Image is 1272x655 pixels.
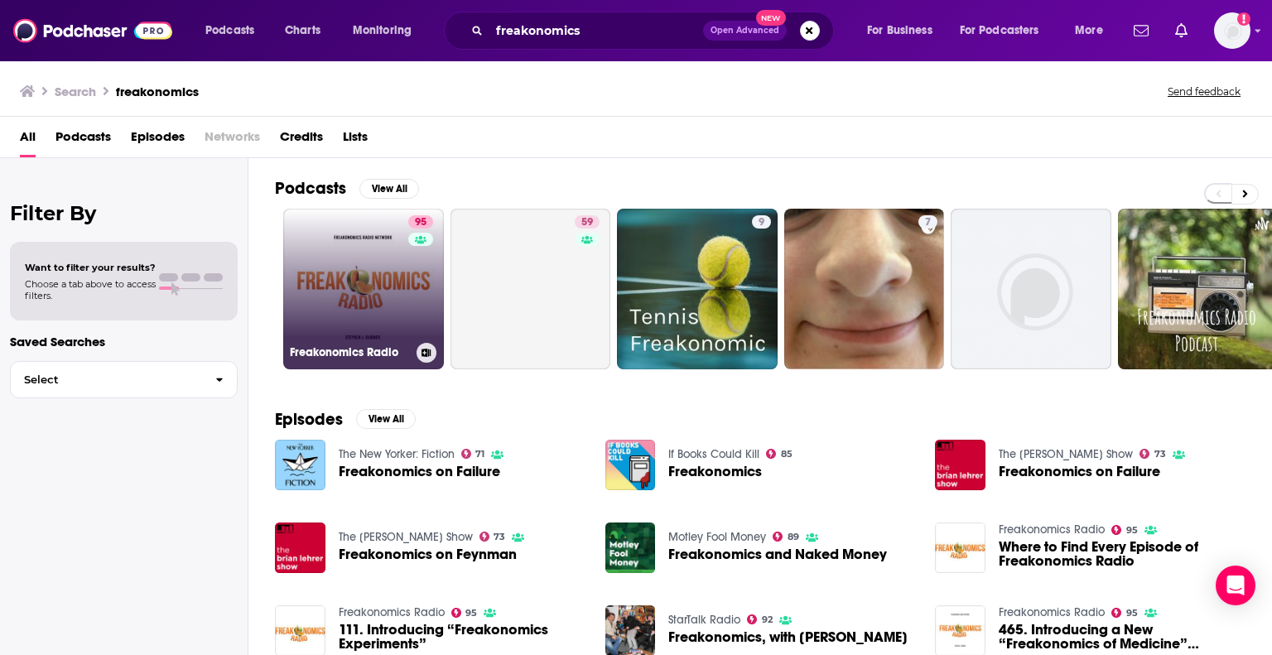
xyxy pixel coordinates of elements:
p: Saved Searches [10,334,238,349]
a: Freakonomics Radio [999,523,1105,537]
a: 9 [752,215,771,229]
span: 95 [465,609,477,617]
button: Show profile menu [1214,12,1250,49]
button: open menu [194,17,276,44]
a: The Brian Lehrer Show [999,447,1133,461]
input: Search podcasts, credits, & more... [489,17,703,44]
button: open menu [949,17,1063,44]
a: 95 [451,608,478,618]
a: 111. Introducing “Freakonomics Experiments” [339,623,585,651]
a: EpisodesView All [275,409,416,430]
span: Podcasts [205,19,254,42]
button: View All [359,179,419,199]
span: 92 [762,616,773,624]
a: 85 [766,449,793,459]
a: 71 [461,449,485,459]
a: 92 [747,614,773,624]
a: Charts [274,17,330,44]
span: 95 [1126,609,1138,617]
span: Open Advanced [711,26,779,35]
button: open menu [341,17,433,44]
a: 9 [617,209,778,369]
span: For Podcasters [960,19,1039,42]
span: Freakonomics, with [PERSON_NAME] [668,630,908,644]
span: Credits [280,123,323,157]
a: 95Freakonomics Radio [283,209,444,369]
img: Podchaser - Follow, Share and Rate Podcasts [13,15,172,46]
a: Freakonomics Radio [339,605,445,619]
a: Freakonomics Radio [999,605,1105,619]
a: Freakonomics [668,465,762,479]
a: 7 [918,215,937,229]
span: 89 [788,533,799,541]
span: 85 [781,450,793,458]
h2: Podcasts [275,178,346,199]
span: 9 [759,214,764,231]
span: 95 [415,214,426,231]
button: Select [10,361,238,398]
a: 89 [773,532,799,542]
span: Select [11,374,202,385]
button: View All [356,409,416,429]
span: 71 [475,450,484,458]
img: Where to Find Every Episode of Freakonomics Radio [935,523,985,573]
span: 73 [1154,450,1166,458]
span: More [1075,19,1103,42]
img: Freakonomics on Failure [275,440,325,490]
span: Monitoring [353,19,412,42]
a: 59 [575,215,600,229]
a: Lists [343,123,368,157]
img: User Profile [1214,12,1250,49]
h3: Search [55,84,96,99]
span: Want to filter your results? [25,262,156,273]
span: All [20,123,36,157]
h3: freakonomics [116,84,199,99]
a: 7 [784,209,945,369]
a: Show notifications dropdown [1168,17,1194,45]
a: Podcasts [55,123,111,157]
h2: Episodes [275,409,343,430]
a: 73 [479,532,506,542]
span: Networks [205,123,260,157]
img: Freakonomics and Naked Money [605,523,656,573]
a: Freakonomics on Feynman [275,523,325,573]
div: Open Intercom Messenger [1216,566,1255,605]
a: Episodes [131,123,185,157]
a: Freakonomics and Naked Money [668,547,887,561]
a: StarTalk Radio [668,613,740,627]
span: For Business [867,19,932,42]
span: 95 [1126,527,1138,534]
span: Logged in as GregKubie [1214,12,1250,49]
a: Show notifications dropdown [1127,17,1155,45]
img: Freakonomics on Failure [935,440,985,490]
div: Search podcasts, credits, & more... [460,12,850,50]
span: Choose a tab above to access filters. [25,278,156,301]
button: open menu [1063,17,1124,44]
a: Freakonomics on Failure [339,465,500,479]
svg: Add a profile image [1237,12,1250,26]
a: If Books Could Kill [668,447,759,461]
a: Freakonomics, with Stephen J. Dubner [668,630,908,644]
a: 95 [408,215,433,229]
a: Where to Find Every Episode of Freakonomics Radio [999,540,1245,568]
a: Freakonomics on Feynman [339,547,517,561]
a: 73 [1139,449,1166,459]
a: The New Yorker: Fiction [339,447,455,461]
a: PodcastsView All [275,178,419,199]
span: 465. Introducing a New “Freakonomics of Medicine” Podcast [999,623,1245,651]
button: open menu [855,17,953,44]
button: Send feedback [1163,84,1245,99]
button: Open AdvancedNew [703,21,787,41]
h3: Freakonomics Radio [290,345,410,359]
img: Freakonomics [605,440,656,490]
